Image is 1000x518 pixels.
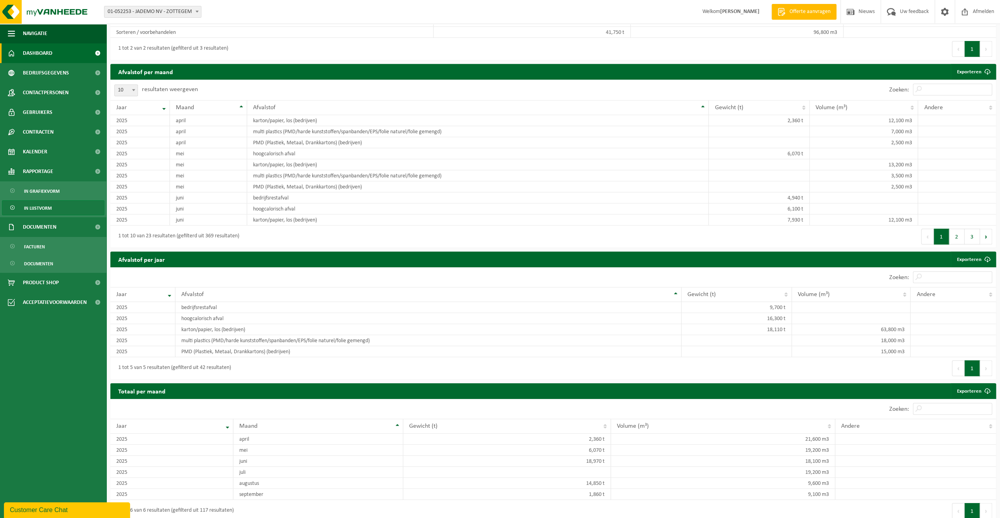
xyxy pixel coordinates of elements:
[2,200,104,215] a: In lijstvorm
[170,126,247,137] td: april
[23,293,87,312] span: Acceptatievoorwaarden
[403,445,611,456] td: 6,070 t
[403,478,611,489] td: 14,850 t
[611,489,835,500] td: 9,100 m3
[110,456,233,467] td: 2025
[170,159,247,170] td: mei
[247,170,709,181] td: multi plastics (PMD/harde kunststoffen/spanbanden/EPS/folie naturel/folie gemengd)
[175,302,682,313] td: bedrijfsrestafval
[951,252,995,267] a: Exporteren
[116,291,127,298] span: Jaar
[921,229,934,244] button: Previous
[114,504,234,518] div: 1 tot 6 van 6 resultaten (gefilterd uit 117 resultaten)
[170,115,247,126] td: april
[687,291,716,298] span: Gewicht (t)
[810,181,918,192] td: 2,500 m3
[114,361,231,375] div: 1 tot 5 van 5 resultaten (gefilterd uit 42 resultaten)
[247,203,709,214] td: hoogcalorisch afval
[788,8,832,16] span: Offerte aanvragen
[110,27,434,38] td: Sorteren / voorbehandelen
[170,170,247,181] td: mei
[949,229,965,244] button: 2
[611,456,835,467] td: 18,100 m3
[247,126,709,137] td: multi plastics (PMD/harde kunststoffen/spanbanden/EPS/folie naturel/folie gemengd)
[110,313,175,324] td: 2025
[23,273,59,293] span: Product Shop
[110,346,175,357] td: 2025
[116,104,127,111] span: Jaar
[114,42,228,56] div: 1 tot 2 van 2 resultaten (gefilterd uit 3 resultaten)
[110,115,170,126] td: 2025
[23,122,54,142] span: Contracten
[110,64,181,79] h2: Afvalstof per maand
[403,434,611,445] td: 2,360 t
[110,137,170,148] td: 2025
[110,148,170,159] td: 2025
[810,214,918,225] td: 12,100 m3
[23,83,69,102] span: Contactpersonen
[889,274,909,281] label: Zoeken:
[916,291,935,298] span: Andere
[114,229,239,244] div: 1 tot 10 van 23 resultaten (gefilterd uit 369 resultaten)
[110,170,170,181] td: 2025
[771,4,836,20] a: Offerte aanvragen
[403,489,611,500] td: 1,860 t
[631,27,844,38] td: 96,800 m3
[181,291,204,298] span: Afvalstof
[682,324,792,335] td: 18,110 t
[247,181,709,192] td: PMD (Plastiek, Metaal, Drankkartons) (bedrijven)
[110,252,173,267] h2: Afvalstof per jaar
[792,335,911,346] td: 18,000 m3
[952,360,965,376] button: Previous
[965,229,980,244] button: 3
[175,346,682,357] td: PMD (Plastiek, Metaal, Drankkartons) (bedrijven)
[889,406,909,412] label: Zoeken:
[247,159,709,170] td: karton/papier, los (bedrijven)
[934,229,949,244] button: 1
[170,192,247,203] td: juni
[142,86,198,93] label: resultaten weergeven
[233,434,403,445] td: april
[792,324,911,335] td: 63,800 m3
[170,137,247,148] td: april
[951,64,995,80] a: Exporteren
[170,148,247,159] td: mei
[110,467,233,478] td: 2025
[611,445,835,456] td: 19,200 m3
[170,203,247,214] td: juni
[810,170,918,181] td: 3,500 m3
[709,203,809,214] td: 6,100 t
[247,214,709,225] td: karton/papier, los (bedrijven)
[175,335,682,346] td: multi plastics (PMD/harde kunststoffen/spanbanden/EPS/folie naturel/folie gemengd)
[110,383,173,399] h2: Totaal per maand
[24,184,60,199] span: In grafiekvorm
[611,478,835,489] td: 9,600 m3
[247,115,709,126] td: karton/papier, los (bedrijven)
[980,229,992,244] button: Next
[233,445,403,456] td: mei
[2,239,104,254] a: Facturen
[709,214,809,225] td: 7,930 t
[104,6,201,17] span: 01-052253 - JADEMO NV - ZOTTEGEM
[104,6,201,18] span: 01-052253 - JADEMO NV - ZOTTEGEM
[110,335,175,346] td: 2025
[110,214,170,225] td: 2025
[23,162,53,181] span: Rapportage
[403,456,611,467] td: 18,970 t
[110,434,233,445] td: 2025
[23,217,56,237] span: Documenten
[980,360,992,376] button: Next
[980,41,992,57] button: Next
[24,239,45,254] span: Facturen
[841,423,860,429] span: Andere
[23,102,52,122] span: Gebruikers
[23,142,47,162] span: Kalender
[2,256,104,271] a: Documenten
[110,302,175,313] td: 2025
[239,423,257,429] span: Maand
[924,104,942,111] span: Andere
[611,434,835,445] td: 21,600 m3
[247,148,709,159] td: hoogcalorisch afval
[611,467,835,478] td: 19,200 m3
